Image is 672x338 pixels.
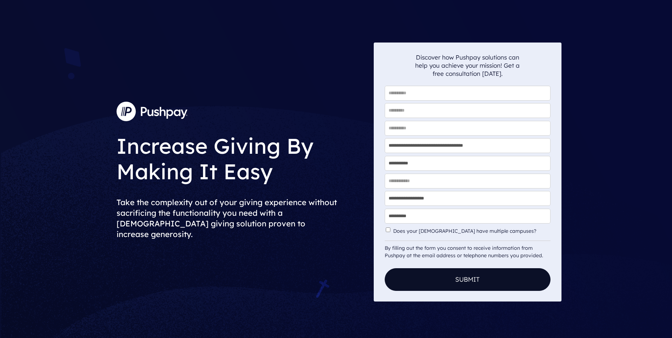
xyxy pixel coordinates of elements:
label: Does your [DEMOGRAPHIC_DATA] have multiple campuses? [393,228,549,234]
div: By filling out the form you consent to receive information from Pushpay at the email address or t... [385,241,550,259]
p: Discover how Pushpay solutions can help you achieve your mission! Get a free consultation [DATE]. [415,53,520,78]
h2: Take the complexity out of your giving experience without sacrificing the functionality you need ... [117,191,368,245]
button: Submit [385,268,550,291]
h1: Increase Giving By Making It Easy [117,128,368,186]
